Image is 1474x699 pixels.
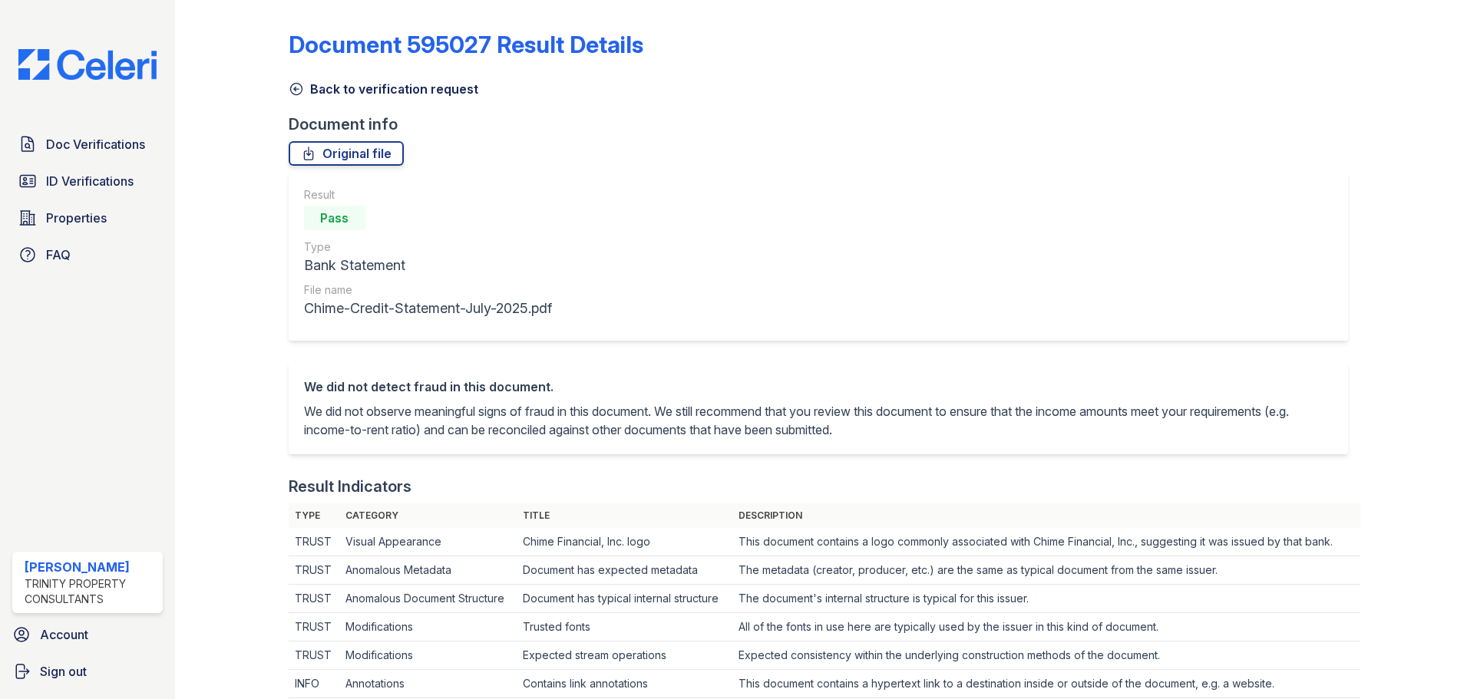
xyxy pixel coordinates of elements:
[732,641,1360,670] td: Expected consistency within the underlying construction methods of the document.
[732,556,1360,585] td: The metadata (creator, producer, etc.) are the same as typical document from the same issuer.
[289,670,339,698] td: INFO
[304,239,552,255] div: Type
[46,246,71,264] span: FAQ
[289,80,478,98] a: Back to verification request
[517,641,732,670] td: Expected stream operations
[732,585,1360,613] td: The document's internal structure is typical for this issuer.
[40,625,88,644] span: Account
[304,378,1333,396] div: We did not detect fraud in this document.
[517,585,732,613] td: Document has typical internal structure
[25,576,157,607] div: Trinity Property Consultants
[46,209,107,227] span: Properties
[6,49,169,80] img: CE_Logo_Blue-a8612792a0a2168367f1c8372b55b34899dd931a85d93a1a3d3e32e68fde9ad4.png
[304,187,552,203] div: Result
[289,613,339,641] td: TRUST
[732,670,1360,698] td: This document contains a hypertext link to a destination inside or outside of the document, e.g. ...
[289,528,339,556] td: TRUST
[339,670,517,698] td: Annotations
[339,528,517,556] td: Visual Appearance
[517,503,732,528] th: Title
[40,662,87,681] span: Sign out
[304,298,552,319] div: Chime-Credit-Statement-July-2025.pdf
[339,503,517,528] th: Category
[289,476,411,497] div: Result Indicators
[289,31,643,58] a: Document 595027 Result Details
[339,613,517,641] td: Modifications
[46,172,134,190] span: ID Verifications
[289,641,339,670] td: TRUST
[304,282,552,298] div: File name
[517,556,732,585] td: Document has expected metadata
[289,556,339,585] td: TRUST
[517,528,732,556] td: Chime Financial, Inc. logo
[339,556,517,585] td: Anomalous Metadata
[6,619,169,650] a: Account
[304,206,365,230] div: Pass
[12,129,163,160] a: Doc Verifications
[732,528,1360,556] td: This document contains a logo commonly associated with Chime Financial, Inc., suggesting it was i...
[339,641,517,670] td: Modifications
[12,239,163,270] a: FAQ
[304,255,552,276] div: Bank Statement
[517,670,732,698] td: Contains link annotations
[289,141,404,166] a: Original file
[732,503,1360,528] th: Description
[12,203,163,233] a: Properties
[25,558,157,576] div: [PERSON_NAME]
[46,135,145,153] span: Doc Verifications
[304,402,1333,439] p: We did not observe meaningful signs of fraud in this document. We still recommend that you review...
[289,503,339,528] th: Type
[517,613,732,641] td: Trusted fonts
[289,585,339,613] td: TRUST
[12,166,163,196] a: ID Verifications
[289,114,1360,135] div: Document info
[6,656,169,687] a: Sign out
[732,613,1360,641] td: All of the fonts in use here are typically used by the issuer in this kind of document.
[339,585,517,613] td: Anomalous Document Structure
